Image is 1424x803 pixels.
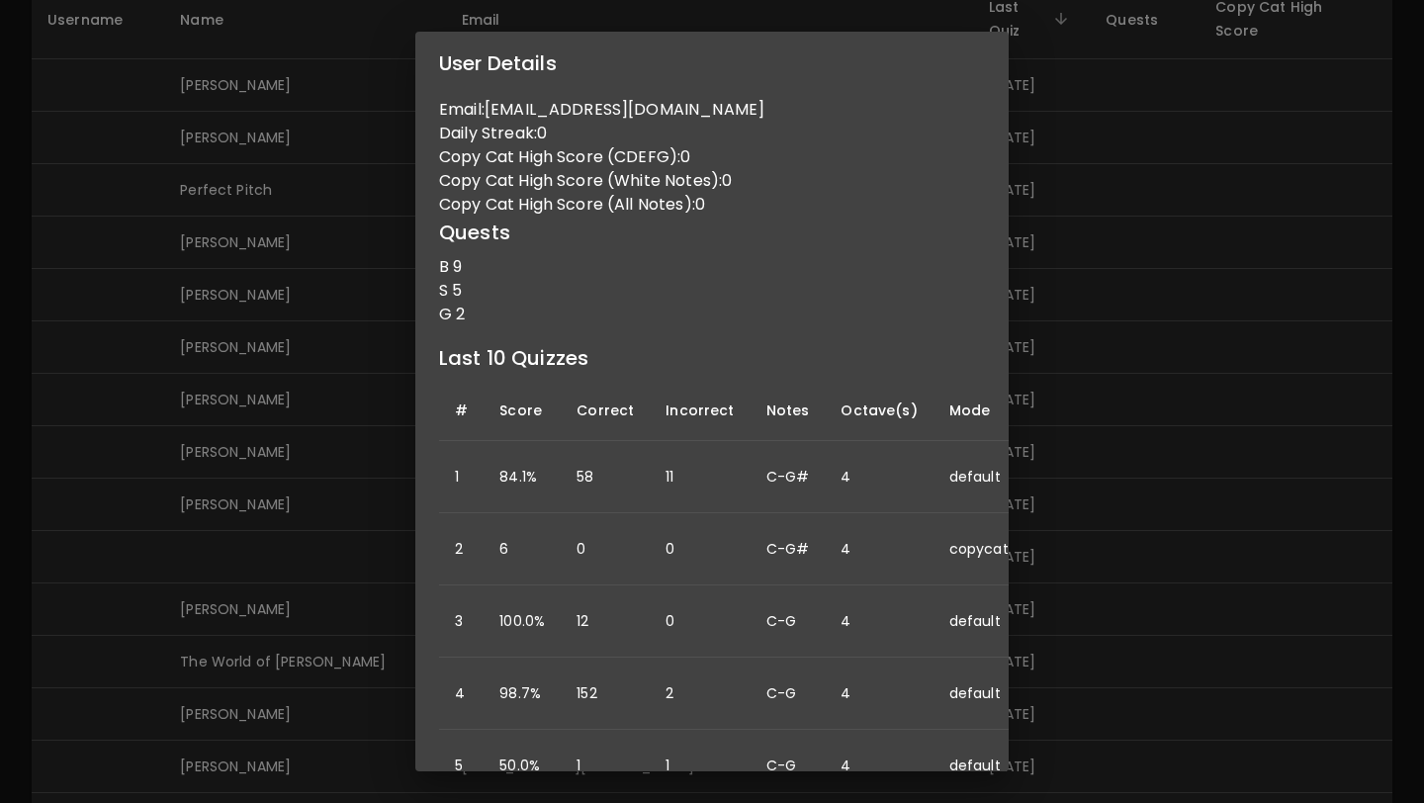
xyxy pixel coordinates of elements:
[561,513,650,585] td: 0
[561,658,650,730] td: 152
[484,381,561,441] th: Score
[439,513,484,585] td: 2
[439,303,985,326] p: G 2
[439,122,985,145] p: Daily Streak: 0
[650,441,750,513] td: 11
[484,513,561,585] td: 6
[934,513,1024,585] td: copycat
[415,32,1009,95] h2: User Details
[561,381,650,441] th: Correct
[825,730,933,802] td: 4
[484,730,561,802] td: 50.0%
[751,585,826,658] td: C-G
[825,381,933,441] th: Octave(s)
[439,279,985,303] p: S 5
[825,585,933,658] td: 4
[650,513,750,585] td: 0
[439,658,484,730] td: 4
[934,730,1024,802] td: default
[650,658,750,730] td: 2
[934,381,1024,441] th: Mode
[561,441,650,513] td: 58
[825,441,933,513] td: 4
[934,585,1024,658] td: default
[439,585,484,658] td: 3
[934,658,1024,730] td: default
[439,441,484,513] td: 1
[825,658,933,730] td: 4
[439,145,985,169] p: Copy Cat High Score (CDEFG): 0
[650,585,750,658] td: 0
[439,730,484,802] td: 5
[650,381,750,441] th: Incorrect
[561,730,650,802] td: 1
[934,441,1024,513] td: default
[561,585,650,658] td: 12
[439,193,985,217] p: Copy Cat High Score (All Notes): 0
[751,658,826,730] td: C-G
[484,441,561,513] td: 84.1%
[751,730,826,802] td: C-G
[439,255,985,279] p: B 9
[439,169,985,193] p: Copy Cat High Score (White Notes): 0
[439,381,484,441] th: #
[751,381,826,441] th: Notes
[439,342,985,374] h6: Last 10 Quizzes
[825,513,933,585] td: 4
[484,658,561,730] td: 98.7%
[751,513,826,585] td: C-G#
[650,730,750,802] td: 1
[439,217,985,248] h6: Quests
[484,585,561,658] td: 100.0%
[439,98,985,122] p: Email: [EMAIL_ADDRESS][DOMAIN_NAME]
[751,441,826,513] td: C-G#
